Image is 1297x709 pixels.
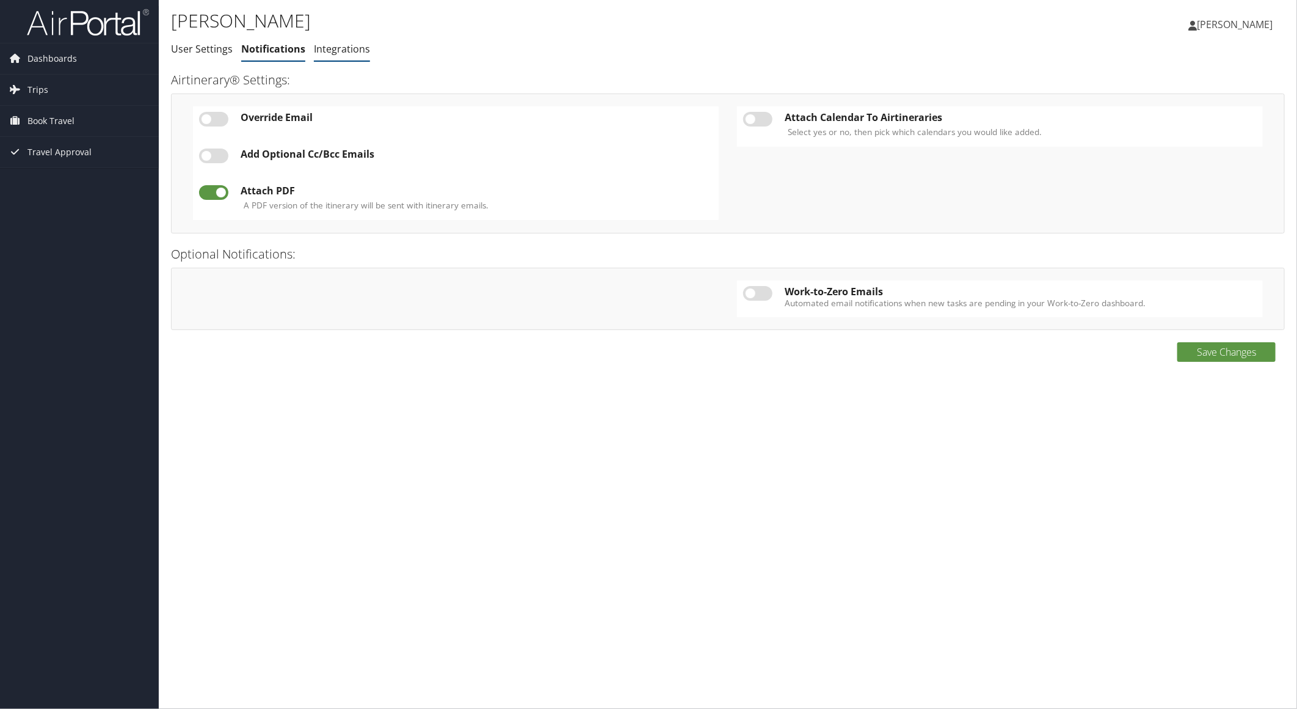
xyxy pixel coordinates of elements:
div: Attach PDF [241,185,713,196]
h3: Airtinerary® Settings: [171,72,1285,89]
div: Attach Calendar To Airtineraries [785,112,1257,123]
img: airportal-logo.png [27,8,149,37]
div: Override Email [241,112,713,123]
a: User Settings [171,42,233,56]
a: Integrations [314,42,370,56]
label: Automated email notifications when new tasks are pending in your Work-to-Zero dashboard. [785,297,1257,309]
a: Notifications [241,42,305,56]
span: Travel Approval [27,137,92,167]
label: Select yes or no, then pick which calendars you would like added. [788,126,1042,138]
label: A PDF version of the itinerary will be sent with itinerary emails. [244,199,489,211]
span: Dashboards [27,43,77,74]
span: [PERSON_NAME] [1197,18,1273,31]
h3: Optional Notifications: [171,246,1285,263]
button: Save Changes [1177,342,1276,362]
h1: [PERSON_NAME] [171,8,914,34]
div: Work-to-Zero Emails [785,286,1257,297]
div: Add Optional Cc/Bcc Emails [241,149,713,160]
span: Trips [27,75,48,105]
span: Book Travel [27,106,74,136]
a: [PERSON_NAME] [1188,6,1285,43]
